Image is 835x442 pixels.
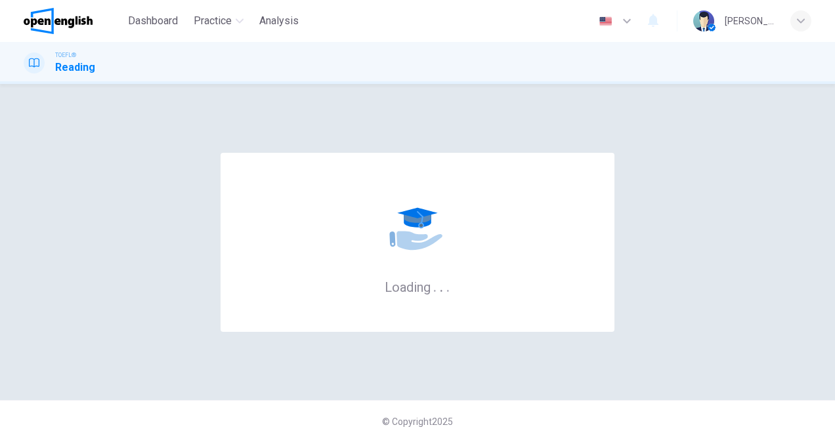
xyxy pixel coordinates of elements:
[128,13,178,29] span: Dashboard
[446,275,450,296] h6: .
[382,416,453,427] span: © Copyright 2025
[259,13,299,29] span: Analysis
[254,9,304,33] button: Analysis
[24,8,123,34] a: OpenEnglish logo
[24,8,93,34] img: OpenEnglish logo
[194,13,232,29] span: Practice
[433,275,437,296] h6: .
[385,278,450,295] h6: Loading
[693,10,714,31] img: Profile picture
[55,50,76,60] span: TOEFL®
[439,275,444,296] h6: .
[123,9,183,33] button: Dashboard
[55,60,95,75] h1: Reading
[725,13,775,29] div: [PERSON_NAME]
[597,16,614,26] img: en
[188,9,249,33] button: Practice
